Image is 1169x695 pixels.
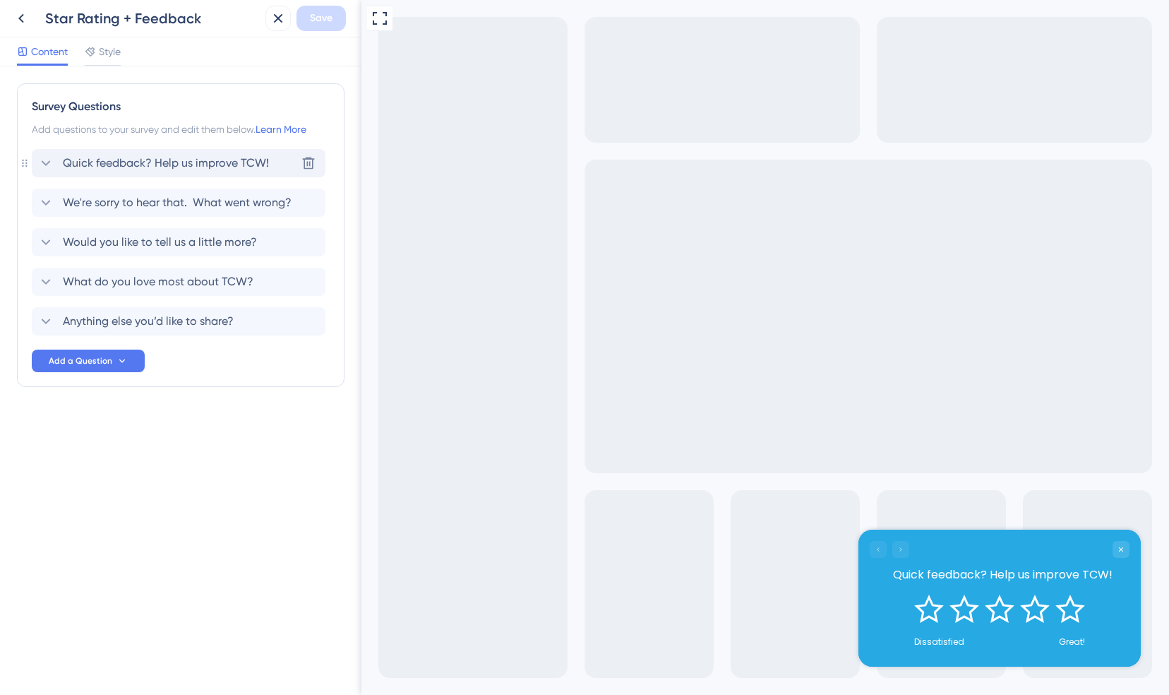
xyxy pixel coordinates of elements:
span: We're sorry to hear that. What went wrong? [63,194,292,211]
span: Anything else you’d like to share? [63,313,234,330]
span: Quick feedback? Help us improve TCW! [63,155,269,172]
button: Save [296,6,346,31]
div: Star Rating + Feedback [45,8,260,28]
span: What do you love most about TCW? [63,273,253,290]
button: Add a Question [32,350,145,372]
a: Learn More [256,124,306,135]
iframe: UserGuiding Survey [497,530,779,667]
div: Survey Questions [32,98,330,115]
span: Add a Question [49,355,112,367]
div: Add questions to your survey and edit them below. [32,121,330,138]
span: Save [310,10,332,27]
span: Style [99,43,121,60]
span: Would you like to tell us a little more? [63,234,257,251]
span: Content [31,43,68,60]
